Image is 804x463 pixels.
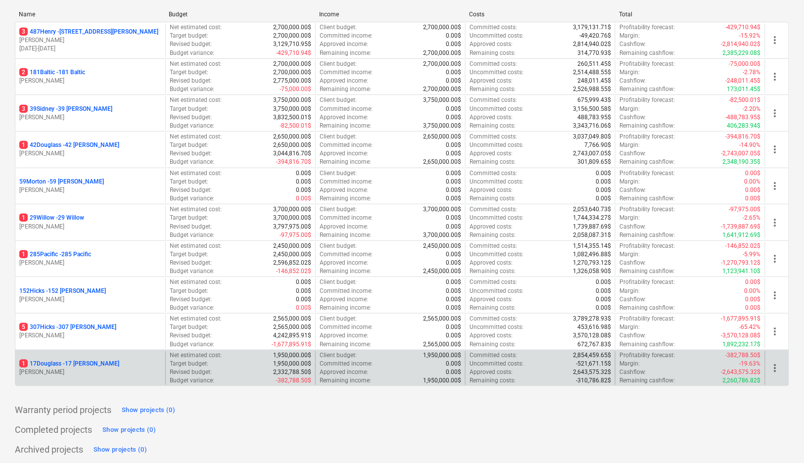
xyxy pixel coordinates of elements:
[726,113,761,122] p: -488,783.95$
[619,68,640,77] p: Margin :
[273,77,311,85] p: 2,775,000.00$
[470,186,513,194] p: Approved costs :
[19,214,161,231] div: 129Willow -29 Willow[PERSON_NAME]
[320,77,368,85] p: Approved income :
[726,23,761,32] p: -429,710.94$
[19,323,116,331] p: 307Hicks - 307 [PERSON_NAME]
[721,40,761,48] p: -2,814,940.02$
[446,141,461,149] p: 0.00$
[470,141,523,149] p: Uncommitted costs :
[619,194,675,203] p: Remaining cashflow :
[19,178,161,194] div: 59Morton -59 [PERSON_NAME][PERSON_NAME]
[746,169,761,178] p: 0.00$
[276,158,311,166] p: -394,816.70$
[446,278,461,286] p: 0.00$
[470,267,516,276] p: Remaining costs :
[619,267,675,276] p: Remaining cashflow :
[619,214,640,222] p: Margin :
[19,105,112,113] p: 39Sidney - 39 [PERSON_NAME]
[470,40,513,48] p: Approved costs :
[573,205,611,214] p: 2,053,640.73$
[573,68,611,77] p: 2,514,488.55$
[19,360,119,368] p: 17Douglass - 17 [PERSON_NAME]
[296,194,311,203] p: 0.00$
[423,231,461,239] p: 3,700,000.00$
[423,85,461,93] p: 2,700,000.00$
[746,186,761,194] p: 0.00$
[577,113,611,122] p: 488,783.95$
[320,85,371,93] p: Remaining income :
[573,149,611,158] p: 2,743,007.05$
[170,194,214,203] p: Budget variance :
[19,323,28,331] span: 5
[573,250,611,259] p: 1,082,496.88$
[619,32,640,40] p: Margin :
[745,178,761,186] p: 0.00%
[19,295,161,304] p: [PERSON_NAME]
[170,267,214,276] p: Budget variance :
[320,60,357,68] p: Client budget :
[170,158,214,166] p: Budget variance :
[320,68,373,77] p: Committed income :
[723,49,761,57] p: 2,385,229.08$
[470,278,517,286] p: Committed costs :
[320,158,371,166] p: Remaining income :
[723,231,761,239] p: 1,641,912.69$
[273,205,311,214] p: 3,700,000.00$
[577,158,611,166] p: 301,809.65$
[320,149,368,158] p: Approved income :
[320,287,373,295] p: Committed income :
[573,267,611,276] p: 1,326,058.90$
[320,122,371,130] p: Remaining income :
[470,158,516,166] p: Remaining costs :
[170,231,214,239] p: Budget variance :
[19,36,161,45] p: [PERSON_NAME]
[273,133,311,141] p: 2,650,000.00$
[320,49,371,57] p: Remaining income :
[423,122,461,130] p: 3,750,000.00$
[19,259,161,267] p: [PERSON_NAME]
[619,40,646,48] p: Cashflow :
[19,250,28,258] span: 1
[273,141,311,149] p: 2,650,000.00$
[619,231,675,239] p: Remaining cashflow :
[619,49,675,57] p: Remaining cashflow :
[740,32,761,40] p: -15.92%
[619,186,646,194] p: Cashflow :
[320,40,368,48] p: Approved income :
[573,133,611,141] p: 3,037,049.80$
[170,149,212,158] p: Revised budget :
[320,278,357,286] p: Client budget :
[19,141,161,158] div: 142Douglass -42 [PERSON_NAME][PERSON_NAME]
[470,68,523,77] p: Uncommitted costs :
[423,96,461,104] p: 3,750,000.00$
[273,149,311,158] p: 3,044,816.70$
[470,250,523,259] p: Uncommitted costs :
[102,424,156,436] div: Show projects (0)
[19,178,104,186] p: 59Morton - 59 [PERSON_NAME]
[19,287,161,304] div: 152Hicks -152 [PERSON_NAME][PERSON_NAME]
[320,231,371,239] p: Remaining income :
[470,214,523,222] p: Uncommitted costs :
[170,178,208,186] p: Target budget :
[573,223,611,231] p: 1,739,887.69$
[170,133,222,141] p: Net estimated cost :
[721,149,761,158] p: -2,743,007.05$
[273,32,311,40] p: 2,700,000.00$
[577,60,611,68] p: 260,511.45$
[619,85,675,93] p: Remaining cashflow :
[596,194,611,203] p: 0.00$
[296,169,311,178] p: 0.00$
[743,214,761,222] p: -2.65%
[170,85,214,93] p: Budget variance :
[470,77,513,85] p: Approved costs :
[470,169,517,178] p: Committed costs :
[446,149,461,158] p: 0.00$
[619,60,675,68] p: Profitability forecast :
[769,325,781,337] span: more_vert
[446,178,461,186] p: 0.00$
[320,242,357,250] p: Client budget :
[746,194,761,203] p: 0.00$
[169,11,311,18] div: Budget
[320,250,373,259] p: Committed income :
